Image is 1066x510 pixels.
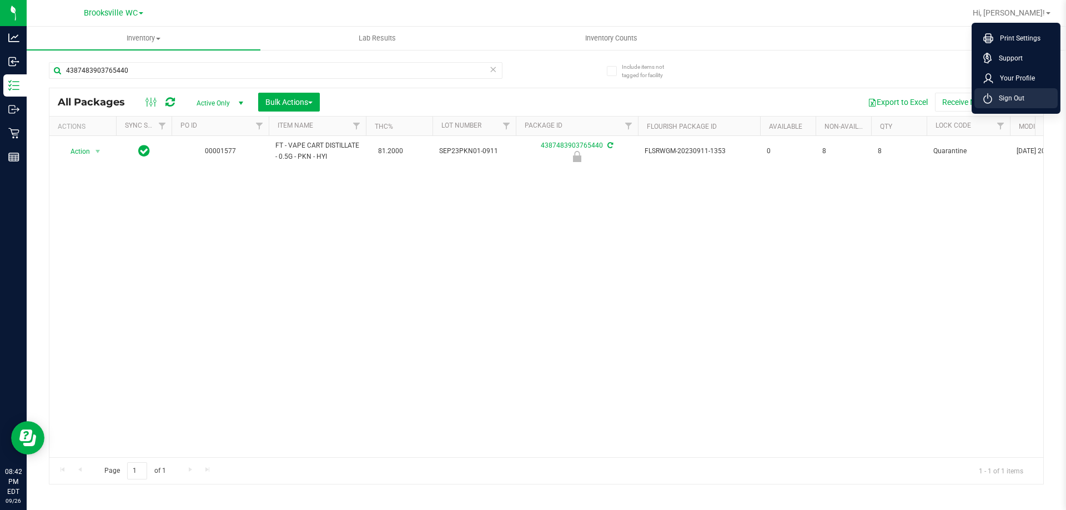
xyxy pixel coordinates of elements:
inline-svg: Reports [8,152,19,163]
p: 09/26 [5,497,22,505]
span: 1 - 1 of 1 items [970,462,1032,479]
span: 8 [878,146,920,156]
span: Your Profile [993,73,1035,84]
span: Sync from Compliance System [606,142,613,149]
span: Support [992,53,1023,64]
a: Filter [992,117,1010,135]
span: Bulk Actions [265,98,313,107]
span: Lab Results [344,33,411,43]
span: Hi, [PERSON_NAME]! [973,8,1045,17]
a: Filter [620,117,638,135]
a: PO ID [180,122,197,129]
input: 1 [127,462,147,479]
span: 81.2000 [373,143,409,159]
span: Action [61,144,90,159]
span: All Packages [58,96,136,108]
input: Search Package ID, Item Name, SKU, Lot or Part Number... [49,62,502,79]
span: Page of 1 [95,462,175,479]
a: Lock Code [936,122,971,129]
inline-svg: Inventory [8,80,19,91]
a: Lab Results [260,27,494,50]
a: Lot Number [441,122,481,129]
a: Flourish Package ID [647,123,717,130]
a: Item Name [278,122,313,129]
span: FLSRWGM-20230911-1353 [645,146,753,156]
inline-svg: Analytics [8,32,19,43]
a: Inventory Counts [494,27,728,50]
button: Bulk Actions [258,93,320,112]
span: Include items not tagged for facility [622,63,677,79]
span: Inventory [27,33,260,43]
span: Sign Out [992,93,1024,104]
span: Clear [489,62,497,77]
span: FT - VAPE CART DISTILLATE - 0.5G - PKN - HYI [275,140,359,161]
span: 8 [822,146,864,156]
span: In Sync [138,143,150,159]
div: Quarantine [514,151,640,162]
inline-svg: Retail [8,128,19,139]
span: 0 [767,146,809,156]
li: Sign Out [974,88,1058,108]
a: Filter [153,117,172,135]
inline-svg: Inbound [8,56,19,67]
a: Qty [880,123,892,130]
div: Actions [58,123,112,130]
span: select [91,144,105,159]
a: Non-Available [824,123,874,130]
a: Filter [250,117,269,135]
a: 00001577 [205,147,236,155]
iframe: Resource center [11,421,44,455]
a: Inventory [27,27,260,50]
a: Filter [348,117,366,135]
span: Print Settings [993,33,1040,44]
a: Support [983,53,1053,64]
a: Filter [497,117,516,135]
a: Sync Status [125,122,168,129]
inline-svg: Outbound [8,104,19,115]
a: THC% [375,123,393,130]
button: Receive Non-Cannabis [935,93,1027,112]
a: Available [769,123,802,130]
span: Quarantine [933,146,1003,156]
span: Inventory Counts [570,33,652,43]
span: Brooksville WC [84,8,138,18]
a: 4387483903765440 [541,142,603,149]
p: 08:42 PM EDT [5,467,22,497]
a: Package ID [525,122,562,129]
span: SEP23PKN01-0911 [439,146,509,156]
button: Export to Excel [861,93,935,112]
